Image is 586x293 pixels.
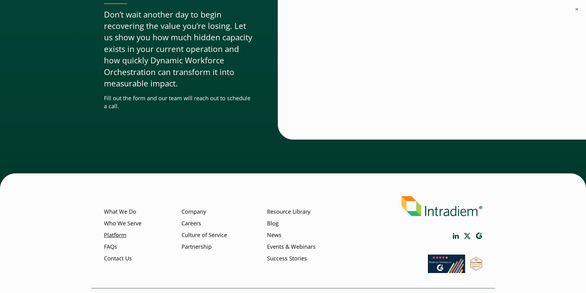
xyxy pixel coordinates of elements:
a: Link opens in a new window [476,232,482,240]
a: Company [181,208,206,216]
a: Link opens in a new window [470,265,482,272]
a: What We Do [104,208,136,216]
a: FAQs [104,243,117,251]
img: Intradiem [401,196,482,216]
a: Who We Serve [104,220,142,228]
p: Fill out the form and our team will reach out to schedule a call. [104,94,253,110]
a: Link opens in a new window [464,233,471,239]
a: Blog [267,220,279,228]
p: Don’t wait another day to begin recovering the value you’re losing. Let us show you how much hidd... [104,9,253,89]
a: Resource Library [267,208,310,216]
a: Contact Us [104,255,132,263]
a: Link opens in a new window [428,267,465,275]
a: Success Stories [267,255,307,263]
a: Platform [104,231,126,239]
img: Read our reviews on G2 [428,255,465,273]
a: Events & Webinars [267,243,316,251]
a: Culture of Service [181,231,227,239]
a: Careers [181,220,201,228]
a: Link opens in a new window [453,233,459,239]
a: Partnership [181,243,212,251]
button: × [574,6,580,12]
a: News [267,231,281,239]
img: SourceForge User Reviews [470,257,482,271]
